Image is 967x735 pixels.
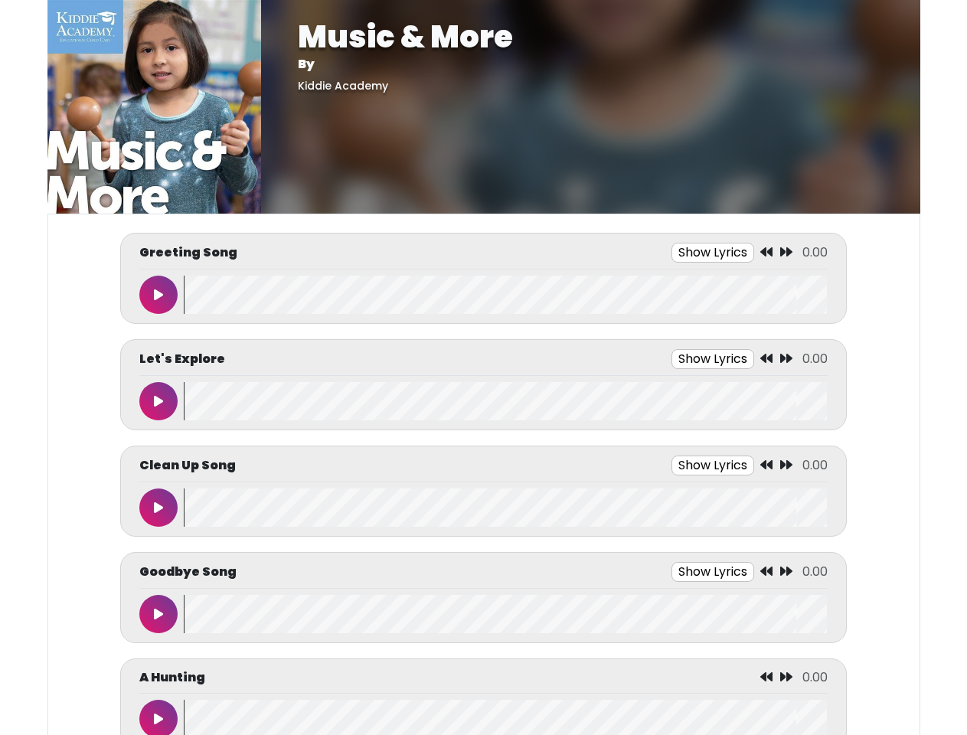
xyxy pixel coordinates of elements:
[671,562,754,582] button: Show Lyrics
[671,349,754,369] button: Show Lyrics
[671,456,754,475] button: Show Lyrics
[139,563,237,581] p: Goodbye Song
[298,55,884,73] p: By
[802,563,828,580] span: 0.00
[298,18,884,55] h1: Music & More
[139,668,205,687] p: A Hunting
[802,350,828,367] span: 0.00
[139,350,225,368] p: Let's Explore
[802,243,828,261] span: 0.00
[802,456,828,474] span: 0.00
[139,456,236,475] p: Clean Up Song
[802,668,828,686] span: 0.00
[671,243,754,263] button: Show Lyrics
[298,80,884,93] h5: Kiddie Academy
[139,243,237,262] p: Greeting Song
